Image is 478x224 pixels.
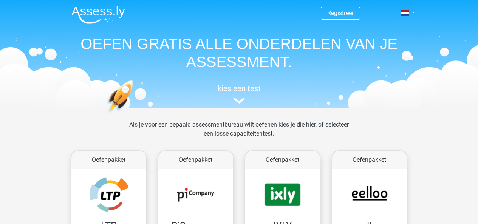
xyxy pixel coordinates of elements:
[107,80,162,148] img: oefenen
[65,84,413,104] a: kies een test
[65,84,413,93] h5: kies een test
[65,35,413,71] h1: OEFEN GRATIS ALLE ONDERDELEN VAN JE ASSESSMENT.
[327,9,354,17] a: Registreer
[234,98,245,104] img: assessment
[71,6,125,24] img: Assessly
[123,120,355,147] div: Als je voor een bepaald assessmentbureau wilt oefenen kies je die hier, of selecteer een losse ca...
